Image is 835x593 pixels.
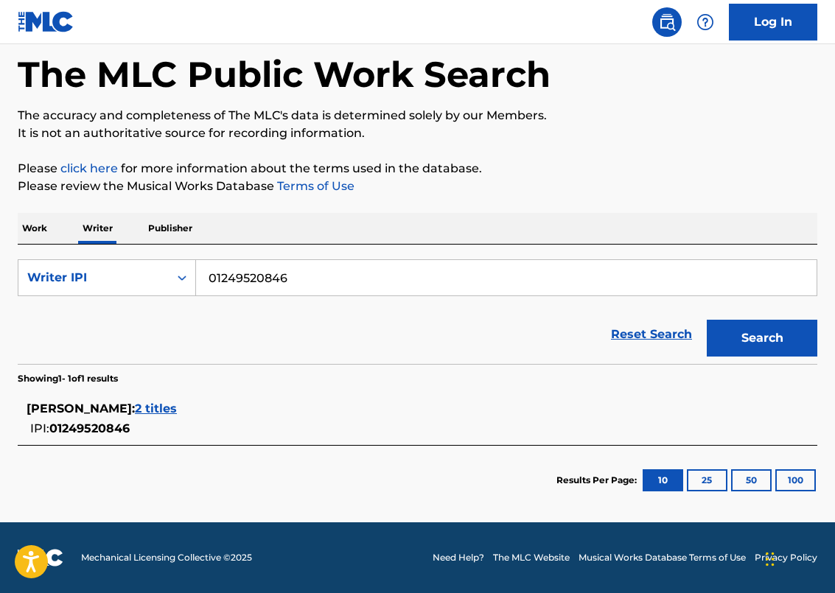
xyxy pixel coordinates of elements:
span: 2 titles [135,401,177,415]
a: Musical Works Database Terms of Use [579,551,746,564]
span: Mechanical Licensing Collective © 2025 [81,551,252,564]
a: Public Search [652,7,682,37]
p: It is not an authoritative source for recording information. [18,124,817,142]
button: 10 [643,469,683,491]
button: 50 [731,469,772,491]
h1: The MLC Public Work Search [18,52,551,97]
img: help [696,13,714,31]
a: The MLC Website [493,551,570,564]
img: MLC Logo [18,11,74,32]
a: Privacy Policy [755,551,817,564]
span: IPI: [30,421,49,435]
p: Publisher [144,213,197,244]
p: Work [18,213,52,244]
button: 25 [687,469,727,491]
p: Please review the Musical Works Database [18,178,817,195]
p: The accuracy and completeness of The MLC's data is determined solely by our Members. [18,107,817,124]
div: Help [691,7,720,37]
img: search [658,13,676,31]
p: Results Per Page: [556,474,640,487]
div: Drag [766,537,775,581]
button: Search [707,320,817,357]
span: 01249520846 [49,421,130,435]
a: Terms of Use [274,179,354,193]
span: [PERSON_NAME] : [27,401,135,415]
p: Please for more information about the terms used in the database. [18,160,817,178]
img: logo [18,549,63,566]
iframe: Chat Widget [761,522,835,593]
div: Writer IPI [27,269,160,287]
a: Log In [729,4,817,41]
button: 100 [775,469,816,491]
p: Showing 1 - 1 of 1 results [18,372,118,385]
a: click here [60,161,118,175]
form: Search Form [18,259,817,364]
a: Need Help? [433,551,484,564]
p: Writer [78,213,117,244]
a: Reset Search [604,318,699,351]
